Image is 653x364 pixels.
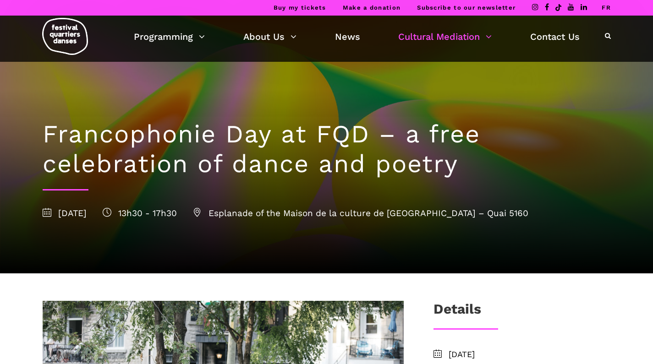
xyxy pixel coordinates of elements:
[43,120,611,179] h1: Francophonie Day at FQD – a free celebration of dance and poetry
[343,4,401,11] a: Make a donation
[449,348,611,361] span: [DATE]
[398,29,492,44] a: Cultural Mediation
[434,301,481,324] h3: Details
[134,29,205,44] a: Programming
[43,208,87,218] span: [DATE]
[193,208,528,218] span: Esplanade of the Maison de la culture de [GEOGRAPHIC_DATA] – Quai 5160
[602,4,611,11] a: FR
[417,4,516,11] a: Subscribe to our newsletter
[335,29,360,44] a: News
[243,29,296,44] a: About Us
[42,18,88,55] img: logo-fqd-med
[103,208,177,218] span: 13h30 - 17h30
[274,4,326,11] a: Buy my tickets
[530,29,580,44] a: Contact Us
